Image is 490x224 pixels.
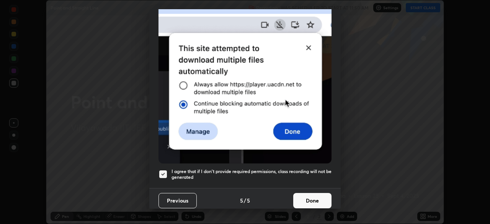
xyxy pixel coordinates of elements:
h4: 5 [240,196,243,204]
h5: I agree that if I don't provide required permissions, class recording will not be generated [171,168,332,180]
button: Done [293,193,332,208]
button: Previous [158,193,197,208]
h4: 5 [247,196,250,204]
h4: / [244,196,246,204]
